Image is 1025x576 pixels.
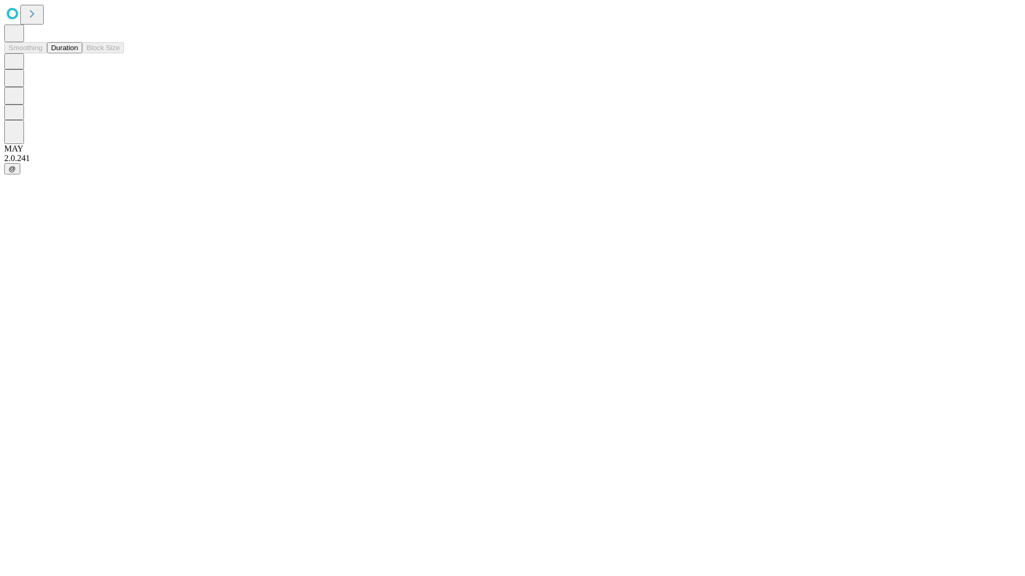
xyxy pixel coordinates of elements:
button: Duration [47,42,82,53]
span: @ [9,165,16,173]
button: Smoothing [4,42,47,53]
button: Block Size [82,42,124,53]
div: 2.0.241 [4,154,1021,163]
div: MAY [4,144,1021,154]
button: @ [4,163,20,174]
